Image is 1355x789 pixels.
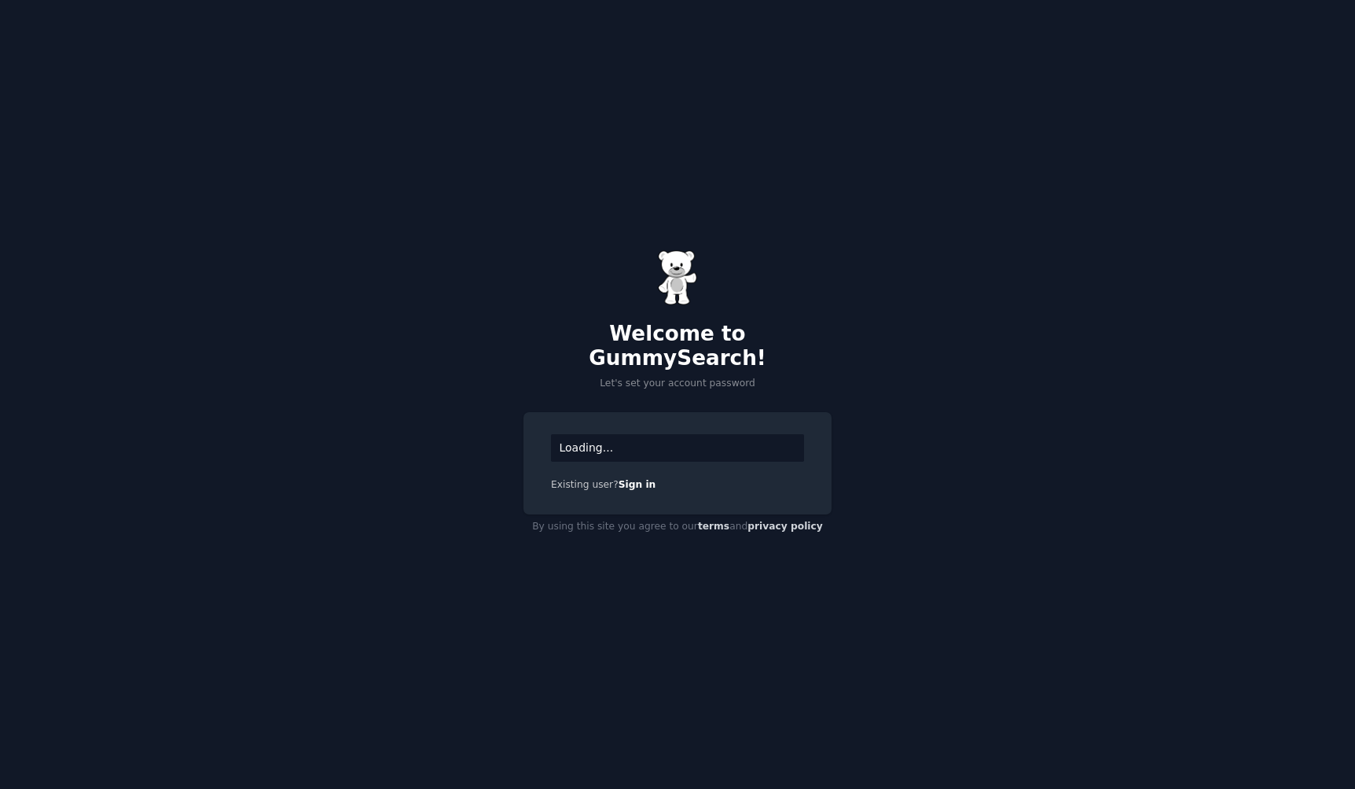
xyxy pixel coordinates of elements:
div: By using this site you agree to our and [523,514,832,540]
h2: Welcome to GummySearch! [523,322,832,371]
a: terms [698,521,729,532]
a: privacy policy [747,521,823,532]
a: Sign in [619,479,656,490]
img: Gummy Bear [658,250,697,305]
div: Loading... [551,434,804,462]
p: Let's set your account password [523,377,832,391]
span: Existing user? [551,479,619,490]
